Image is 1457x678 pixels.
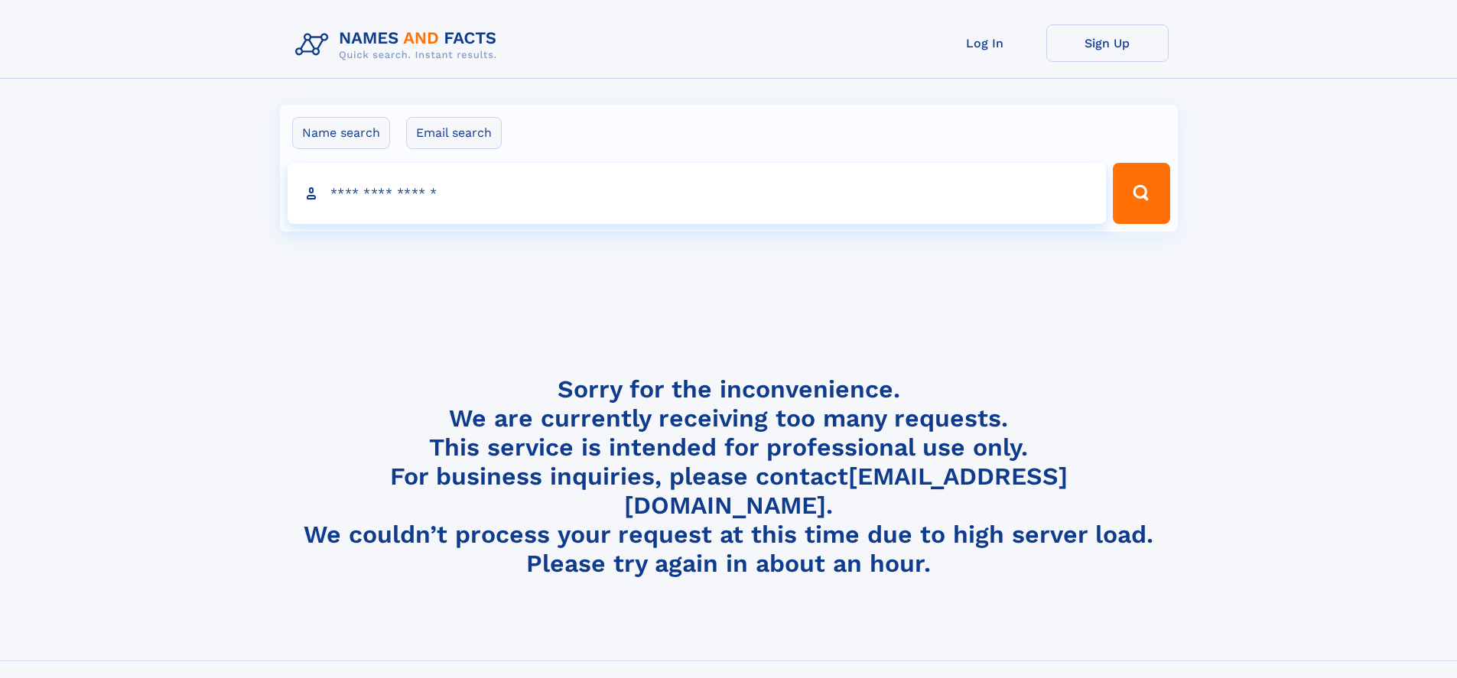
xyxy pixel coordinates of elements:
[289,24,509,66] img: Logo Names and Facts
[288,163,1107,224] input: search input
[289,375,1169,579] h4: Sorry for the inconvenience. We are currently receiving too many requests. This service is intend...
[924,24,1046,62] a: Log In
[624,462,1068,520] a: [EMAIL_ADDRESS][DOMAIN_NAME]
[1046,24,1169,62] a: Sign Up
[1113,163,1169,224] button: Search Button
[406,117,502,149] label: Email search
[292,117,390,149] label: Name search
